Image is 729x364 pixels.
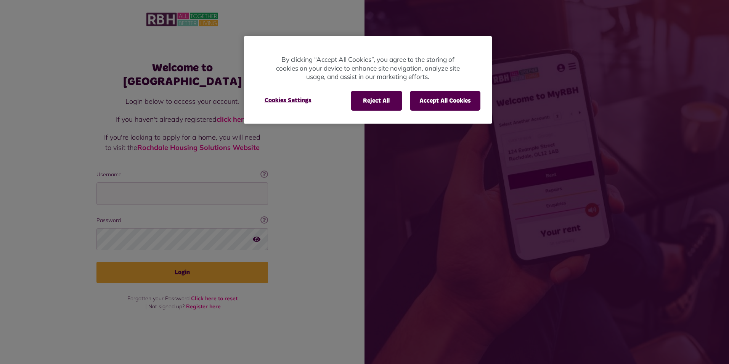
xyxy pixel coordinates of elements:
p: By clicking “Accept All Cookies”, you agree to the storing of cookies on your device to enhance s... [275,55,461,81]
button: Reject All [351,91,402,111]
div: Cookie banner [244,36,492,124]
div: Privacy [244,36,492,124]
button: Accept All Cookies [410,91,480,111]
button: Cookies Settings [255,91,321,110]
